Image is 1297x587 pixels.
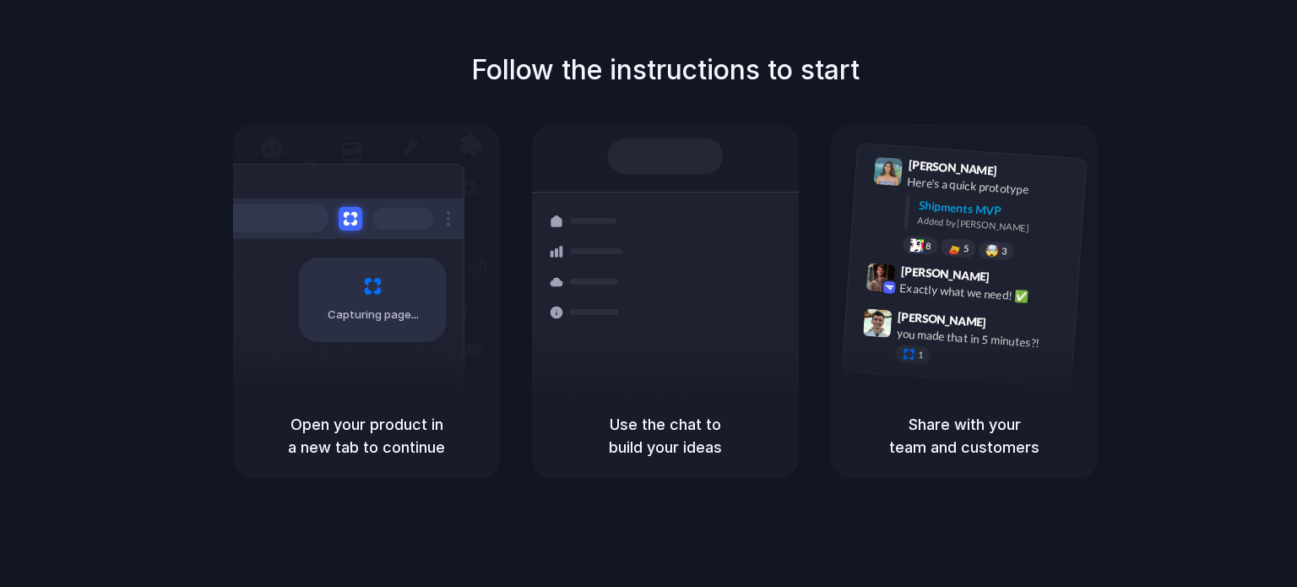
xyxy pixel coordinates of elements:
[899,279,1068,307] div: Exactly what we need! ✅
[995,269,1029,290] span: 9:42 AM
[471,50,860,90] h1: Follow the instructions to start
[1002,163,1037,183] span: 9:41 AM
[1001,247,1007,256] span: 3
[991,315,1026,335] span: 9:47 AM
[898,307,987,331] span: [PERSON_NAME]
[918,196,1074,224] div: Shipments MVP
[918,351,924,360] span: 1
[896,324,1065,353] div: you made that in 5 minutes?!
[917,214,1072,238] div: Added by [PERSON_NAME]
[985,244,1000,257] div: 🤯
[925,241,931,250] span: 8
[328,307,421,323] span: Capturing page
[253,413,480,459] h5: Open your product in a new tab to continue
[907,172,1076,201] div: Here's a quick prototype
[963,243,969,253] span: 5
[900,261,990,285] span: [PERSON_NAME]
[851,413,1077,459] h5: Share with your team and customers
[552,413,779,459] h5: Use the chat to build your ideas
[908,155,997,180] span: [PERSON_NAME]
